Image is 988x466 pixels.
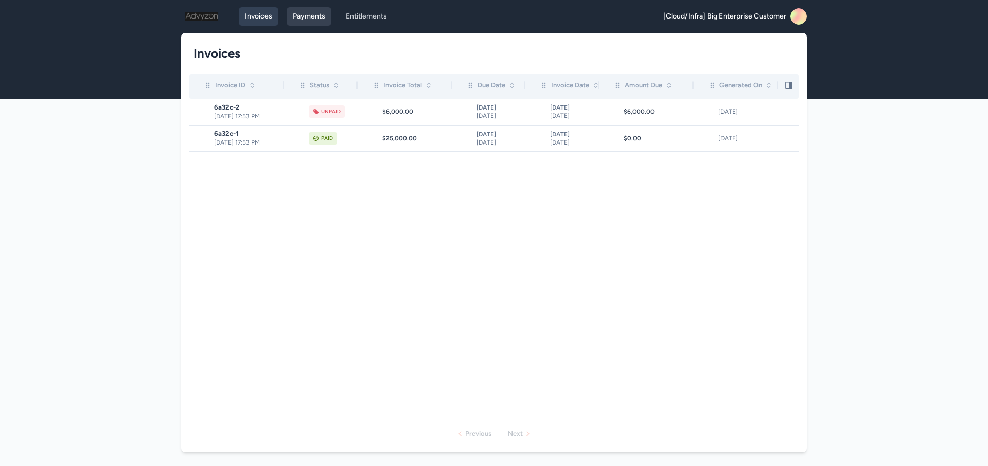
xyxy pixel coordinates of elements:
[465,428,491,439] div: Previous
[214,112,284,120] span: [DATE] 17:53 PM
[508,428,523,439] div: Next
[708,80,772,91] div: Generated On
[214,138,284,147] span: [DATE] 17:53 PM
[550,112,596,120] span: [DATE]
[466,80,516,91] div: Due Date
[189,74,799,157] div: scrollable content
[185,8,218,25] img: logo_1755190119.png
[477,103,523,112] span: [DATE]
[321,107,341,116] div: Unpaid
[550,103,596,112] span: [DATE]
[624,107,655,116] span: $6,000.00
[214,103,284,112] span: 6a32c-2
[663,11,786,22] span: [Cloud/Infra] Big Enterprise Customer
[382,134,452,142] div: $25,000.00
[550,130,596,138] span: [DATE]
[613,80,673,91] div: Amount Due
[382,107,452,116] div: $6,000.00
[214,130,284,138] span: 6a32c-1
[193,45,786,62] h1: Invoices
[287,7,331,26] a: Payments
[239,7,278,26] a: Invoices
[477,130,523,138] span: [DATE]
[372,80,432,91] div: Invoice Total
[204,80,256,91] div: Invoice ID
[189,420,799,447] nav: Pagination
[694,125,778,151] td: [DATE]
[694,99,778,125] td: [DATE]
[298,80,340,91] div: Status
[340,7,393,26] a: Entitlements
[540,80,599,91] div: Invoice Date
[550,138,596,147] span: [DATE]
[624,134,641,142] span: $0.00
[321,134,333,142] div: Paid
[663,8,807,25] a: [Cloud/Infra] Big Enterprise Customer
[477,112,523,120] span: [DATE]
[477,138,523,147] span: [DATE]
